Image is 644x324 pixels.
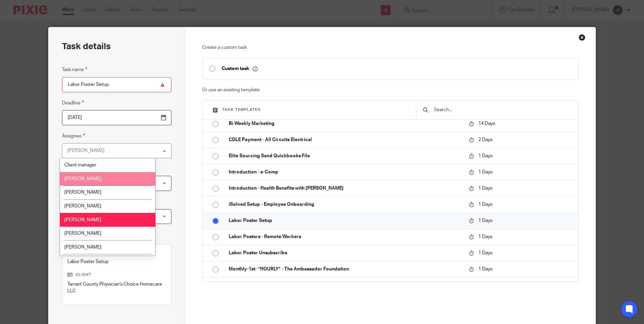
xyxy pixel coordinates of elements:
p: Tarrant County Physician's Choice Homecare LLC [67,281,166,295]
p: Labor Poster Setup [67,258,166,265]
p: Introduction - Health Benefits with [PERSON_NAME] [229,185,462,192]
p: Introduction - e-Comp [229,169,462,175]
p: Client [67,272,166,278]
span: 1 Days [478,186,492,191]
span: [PERSON_NAME] [64,245,101,250]
input: Task name [62,77,171,92]
div: Close this dialog window [579,34,585,41]
span: 1 Days [478,267,492,271]
p: iSolved Setup - Employee Onboarding [229,201,462,208]
span: 1 Days [478,154,492,158]
p: Create a custom task [202,44,578,51]
span: [PERSON_NAME] [64,190,101,195]
span: [PERSON_NAME] [64,176,101,181]
p: Custom task [222,66,258,72]
p: Or use an existing template [202,87,578,93]
span: [PERSON_NAME] [64,204,101,208]
p: Monthly-1st- *HOURLY* - The Ambassador Foundation [229,266,462,272]
span: [PERSON_NAME] [64,218,101,222]
input: Pick a date [62,110,171,125]
span: 1 Days [478,234,492,239]
span: 1 Days [478,170,492,174]
span: 1 Days [478,251,492,255]
p: Labor Poster Unsubscribe [229,250,462,256]
p: CDLE Payment - All Circuits Electrical [229,136,462,143]
span: 1 Days [478,202,492,207]
h2: Task details [62,41,111,52]
span: 1 Days [478,218,492,223]
label: Assignee [62,132,85,140]
p: Bi-Weekly Marketing [229,120,462,127]
p: Labor Poster Setup [229,217,462,224]
span: Client manager [64,163,96,167]
span: [PERSON_NAME] [64,231,101,236]
input: Search... [433,106,572,114]
p: Labor Posters - Remote Workers [229,233,462,240]
span: 2 Days [478,137,492,142]
label: Task name [62,66,87,73]
div: [PERSON_NAME] [67,148,104,153]
label: Deadline [62,99,84,107]
span: 14 Days [478,121,495,126]
span: Task templates [222,108,261,111]
p: Elite Sourcing Send Quickbooks File [229,153,462,159]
